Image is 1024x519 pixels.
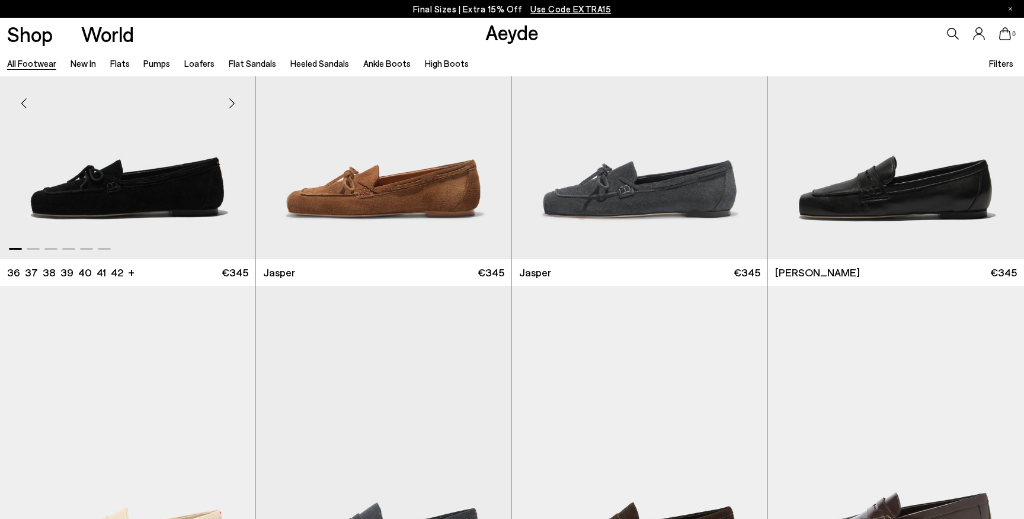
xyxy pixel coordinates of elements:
[7,24,53,44] a: Shop
[734,265,760,280] span: €345
[485,20,539,44] a: Aeyde
[363,58,411,69] a: Ankle Boots
[290,58,349,69] a: Heeled Sandals
[775,265,860,280] span: [PERSON_NAME]
[7,265,120,280] ul: variant
[184,58,215,69] a: Loafers
[1011,31,1017,37] span: 0
[97,265,106,280] li: 41
[110,58,130,69] a: Flats
[7,265,20,280] li: 36
[214,86,249,121] div: Next slide
[71,58,96,69] a: New In
[989,58,1013,69] span: Filters
[263,265,295,280] span: Jasper
[81,24,134,44] a: World
[425,58,469,69] a: High Boots
[229,58,276,69] a: Flat Sandals
[43,265,56,280] li: 38
[413,2,612,17] p: Final Sizes | Extra 15% Off
[530,4,611,14] span: Navigate to /collections/ss25-final-sizes
[60,265,73,280] li: 39
[143,58,170,69] a: Pumps
[78,265,92,280] li: 40
[222,265,248,280] span: €345
[990,265,1017,280] span: €345
[512,259,767,286] a: Jasper €345
[128,264,135,280] li: +
[256,259,511,286] a: Jasper €345
[999,27,1011,40] a: 0
[768,259,1024,286] a: [PERSON_NAME] €345
[111,265,123,280] li: 42
[25,265,38,280] li: 37
[478,265,504,280] span: €345
[6,86,41,121] div: Previous slide
[7,58,56,69] a: All Footwear
[519,265,551,280] span: Jasper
